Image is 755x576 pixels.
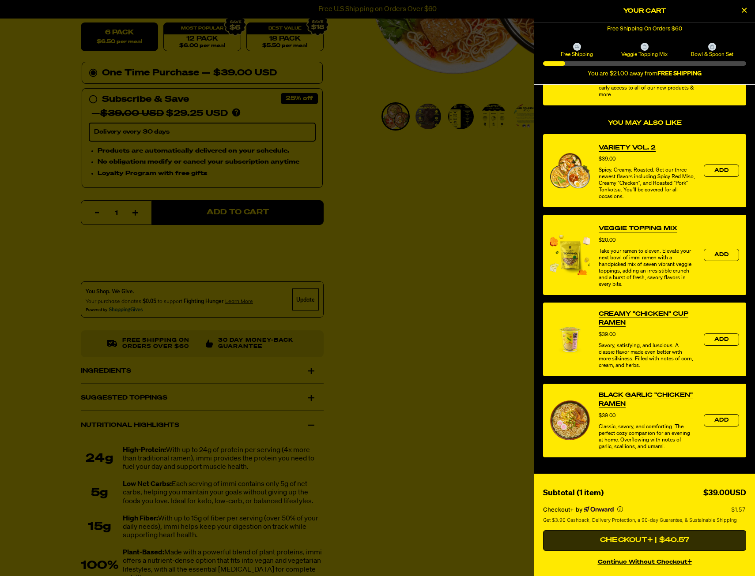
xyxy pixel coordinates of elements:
a: View Variety Vol. 2 [599,143,656,152]
a: View Creamy "Chicken" Cup Ramen [599,310,695,327]
span: Veggie Topping Mix [612,51,677,58]
div: product [543,214,746,295]
img: View Creamy "Chicken" Cup Ramen [550,320,590,359]
button: Checkout+ | $40.57 [543,530,746,551]
img: View Variety Vol. 2 [550,153,590,188]
div: Get 25% off sitewide, $20 credit upon sign-up, exclusive deals every quarter, early access to all... [599,72,695,98]
span: $39.00 [599,157,615,162]
div: Savory, satisfying, and luscious. A classic flavor made even better with more silkiness. Filled w... [599,343,695,369]
a: Powered by Onward [584,506,614,512]
span: $39.00 [599,332,615,337]
div: product [543,383,746,457]
span: Subtotal (1 item) [543,489,604,497]
div: You may also like [543,134,746,464]
a: View Black Garlic "Chicken" Ramen [599,391,695,408]
span: Free Shipping [544,51,609,58]
div: 1 of 1 [534,22,755,36]
span: Add [714,337,729,342]
div: You are $21.00 away from [543,70,746,78]
span: $20.00 [599,238,615,243]
button: continue without Checkout+ [543,554,746,567]
span: Add [714,418,729,423]
img: View Black Garlic "Chicken" Ramen [550,400,590,440]
a: View Veggie Topping Mix [599,224,677,233]
button: Add the product, Veggie Topping Mix to Cart [704,249,739,261]
h2: Your Cart [543,4,746,18]
div: product [543,134,746,208]
div: product [543,302,746,376]
button: Add the product, Black Garlic "Chicken" Ramen to Cart [704,414,739,426]
span: Get $3.90 Cashback, Delivery Protection, a 90-day Guarantee, & Sustainable Shipping [543,516,737,524]
span: Add [714,252,729,258]
section: Checkout+ [543,500,746,530]
div: Classic, savory, and comforting. The perfect cozy companion for an evening at home. Overflowing w... [599,424,695,450]
span: Checkout+ [543,506,574,513]
iframe: Marketing Popup [4,535,93,572]
span: Bowl & Spoon Set [680,51,745,58]
span: $39.00 [599,413,615,419]
b: FREE SHIPPING [657,71,702,77]
div: $39.00USD [703,487,746,500]
h4: You may also like [543,120,746,127]
button: Add the product, Variety Vol. 2 to Cart [704,165,739,177]
img: View Veggie Topping Mix [550,235,590,275]
div: Spicy. Creamy. Roasted. Get our three newest flavors including Spicy Red Miso, Creamy "Chicken", ... [599,167,695,200]
button: More info [617,506,623,512]
span: Add [714,168,729,173]
button: Add the product, Creamy "Chicken" Cup Ramen to Cart [704,333,739,346]
p: $1.57 [731,506,746,513]
div: Take your ramen to eleven. Elevate your next bowl of immi ramen with a handpicked mix of seven vi... [599,248,695,288]
button: Close Cart [737,4,751,18]
span: by [576,506,582,513]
